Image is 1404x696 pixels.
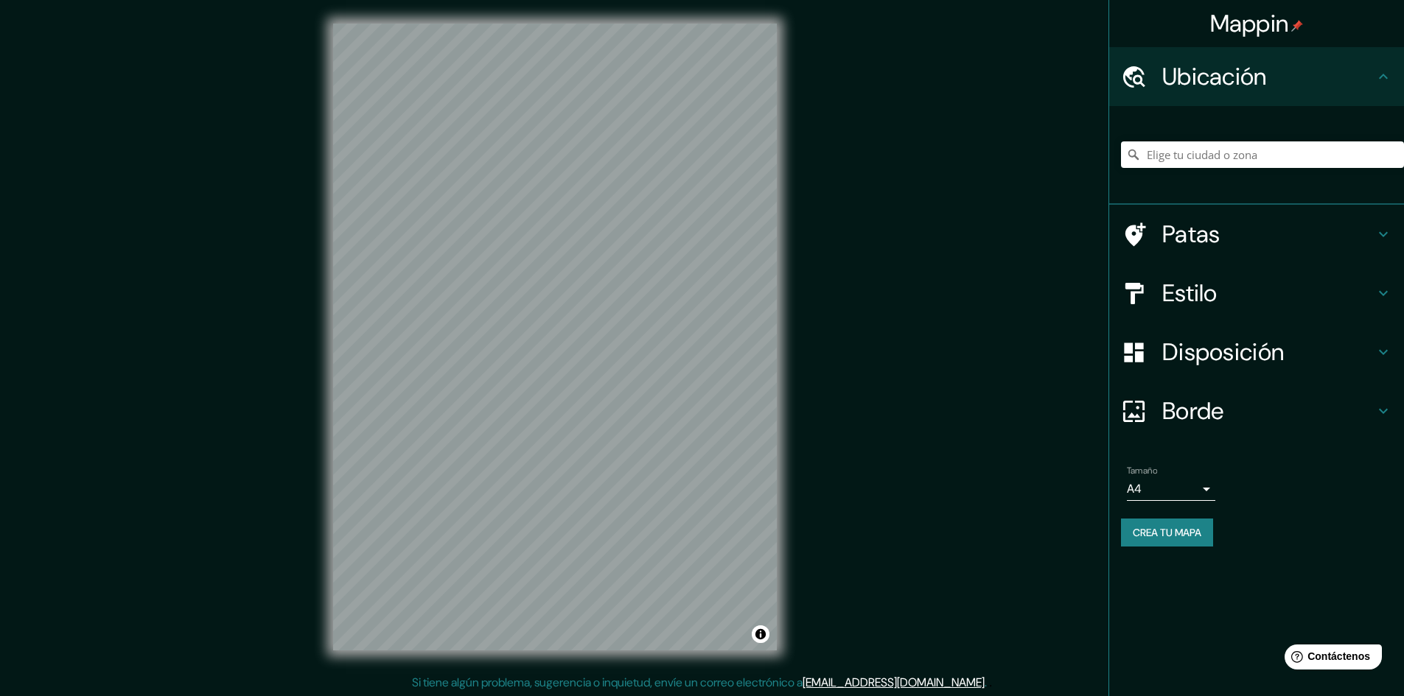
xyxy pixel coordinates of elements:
img: pin-icon.png [1291,20,1303,32]
font: . [985,675,987,690]
div: Patas [1109,205,1404,264]
div: A4 [1127,477,1215,501]
font: Mappin [1210,8,1289,39]
font: Si tiene algún problema, sugerencia o inquietud, envíe un correo electrónico a [412,675,803,690]
a: [EMAIL_ADDRESS][DOMAIN_NAME] [803,675,985,690]
font: Tamaño [1127,465,1157,477]
button: Crea tu mapa [1121,519,1213,546]
button: Activar o desactivar atribución [752,625,769,643]
iframe: Lanzador de widgets de ayuda [1273,639,1388,680]
div: Estilo [1109,264,1404,323]
font: Borde [1162,396,1224,426]
font: . [987,674,989,690]
font: Ubicación [1162,61,1267,92]
font: Crea tu mapa [1133,526,1201,539]
input: Elige tu ciudad o zona [1121,141,1404,168]
div: Ubicación [1109,47,1404,106]
font: Disposición [1162,337,1284,368]
canvas: Mapa [333,24,777,650]
font: . [989,674,992,690]
font: Estilo [1162,278,1218,309]
div: Borde [1109,382,1404,440]
font: Patas [1162,219,1220,250]
font: A4 [1127,481,1142,496]
div: Disposición [1109,323,1404,382]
